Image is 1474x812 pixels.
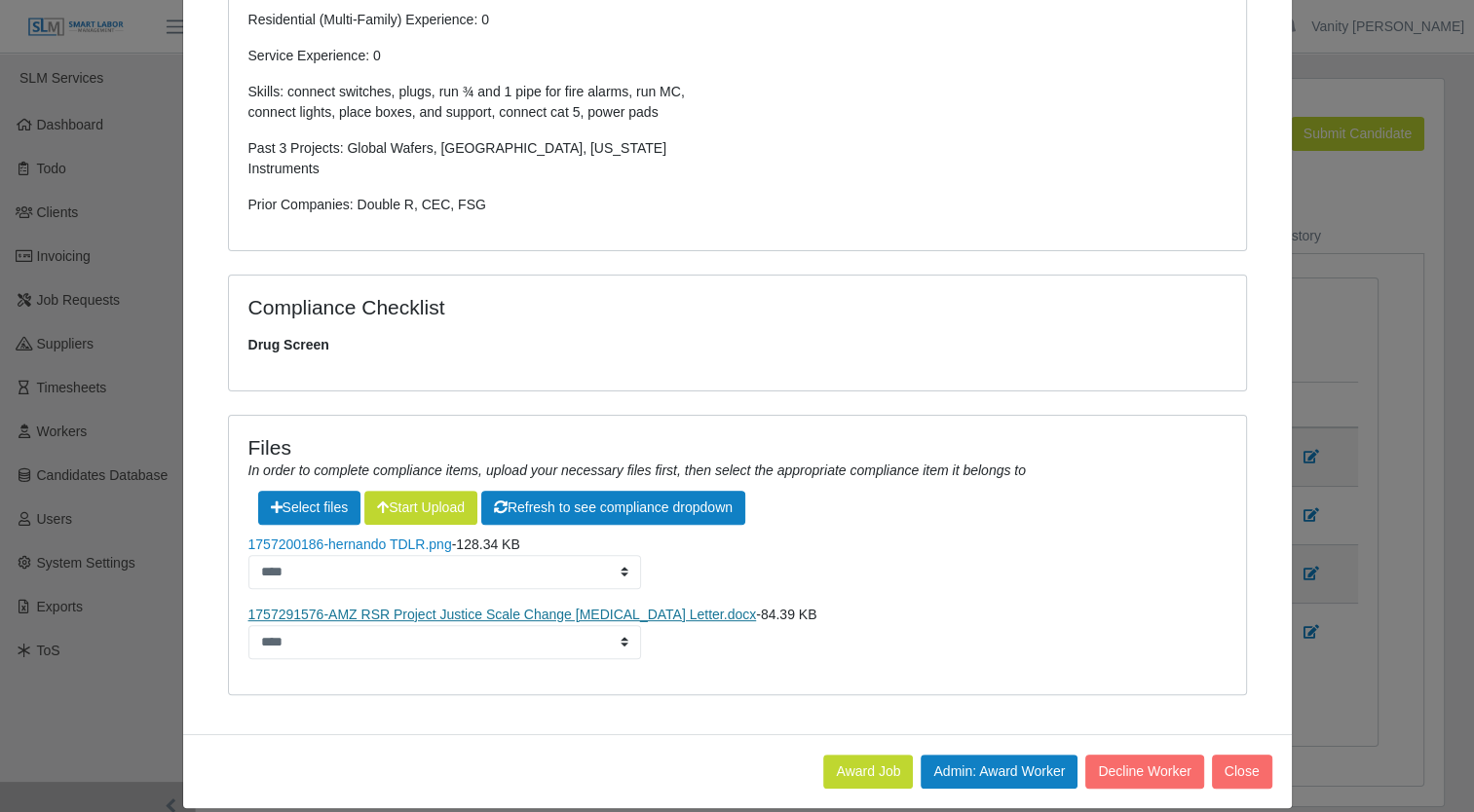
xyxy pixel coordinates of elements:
[364,491,477,525] button: Start Upload
[248,138,723,179] p: Past 3 Projects: Global Wafers, [GEOGRAPHIC_DATA], [US_STATE] Instruments
[258,491,361,525] span: Select files
[248,535,1227,589] li: -
[456,536,519,552] span: 128.34 KB
[761,607,817,622] span: 84.39 KB
[921,755,1077,789] button: Admin: Award Worker
[248,536,452,552] a: 1757200186-hernando TDLR.png
[248,82,723,123] p: Skills: connect switches, plugs, run ¾ and 1 pipe for fire alarms, run MC, connect lights, place ...
[248,335,1227,355] span: Drug Screen
[248,605,1227,659] li: -
[248,607,757,622] a: 1757291576-AMZ RSR Project Justice Scale Change [MEDICAL_DATA] Letter.docx
[248,435,1227,460] h4: Files
[481,491,745,525] button: Refresh to see compliance dropdown
[248,295,890,319] h4: Compliance Checklist
[248,46,723,66] p: Service Experience: 0
[248,195,723,215] p: Prior Companies: Double R, CEC, FSG
[1085,755,1203,789] button: Decline Worker
[248,462,1026,478] i: In order to complete compliance items, upload your necessary files first, then select the appropr...
[823,755,913,789] button: Award Job
[1212,755,1272,789] button: Close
